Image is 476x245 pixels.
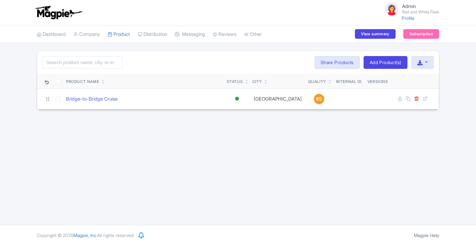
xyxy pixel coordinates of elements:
[402,3,416,9] span: Admin
[365,74,391,89] th: Versions
[403,29,439,39] a: Subscription
[138,26,167,43] a: Distribution
[34,5,83,20] img: logo-ab69f6fb50320c5b225c76a69d11143b.png
[402,15,414,21] a: Profile
[316,95,322,102] span: 65
[315,56,360,69] a: Share Products
[234,94,240,103] div: Active
[252,79,262,85] div: City
[227,79,243,85] div: Status
[175,26,205,43] a: Messaging
[384,1,399,17] img: avatar_key_member-9c1dde93af8b07d7383eb8b5fb890c87.png
[355,29,395,39] a: View summary
[308,79,326,85] div: Quality
[73,26,100,43] a: Company
[402,10,439,14] small: Red and White Fleet
[364,56,407,69] a: Add Product(s)
[414,233,439,238] a: Magpie Help
[332,74,365,89] th: Internal ID
[66,95,118,103] a: Bridge-to-Bridge Cruise
[66,79,99,85] div: Product Name
[37,26,66,43] a: Dashboard
[33,232,138,239] div: Copyright © 2025 All rights reserved.
[250,88,306,109] td: [GEOGRAPHIC_DATA]
[308,94,330,104] a: 65
[213,26,236,43] a: Reviews
[380,1,439,17] a: Admin Red and White Fleet
[108,26,130,43] a: Product
[244,26,262,43] a: Other
[42,56,122,69] input: Search product name, city, or interal id
[73,233,97,238] span: Magpie, Inc.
